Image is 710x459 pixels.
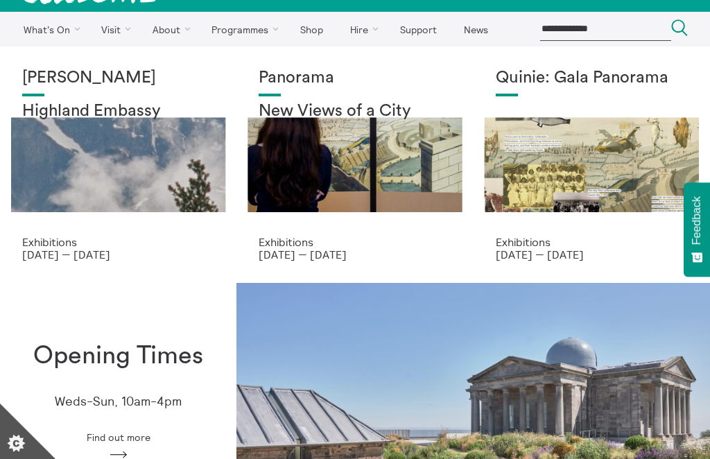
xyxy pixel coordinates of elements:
h2: Highland Embassy [22,102,214,121]
h1: Quinie: Gala Panorama [496,69,688,88]
a: News [451,12,500,46]
p: [DATE] — [DATE] [259,248,451,261]
span: Find out more [87,432,150,443]
h1: Panorama [259,69,451,88]
h2: New Views of a City [259,102,451,121]
p: [DATE] — [DATE] [496,248,688,261]
span: Feedback [691,196,703,245]
a: Collective Panorama June 2025 small file 8 Panorama New Views of a City Exhibitions [DATE] — [DATE] [236,46,473,283]
h1: [PERSON_NAME] [22,69,214,88]
p: Weds-Sun, 10am-4pm [55,395,182,409]
a: Josie Vallely Quinie: Gala Panorama Exhibitions [DATE] — [DATE] [474,46,710,283]
h1: Opening Times [33,342,203,370]
a: Support [388,12,449,46]
button: Feedback - Show survey [684,182,710,277]
a: What's On [11,12,87,46]
p: Exhibitions [259,236,451,248]
a: About [140,12,197,46]
a: Shop [288,12,335,46]
a: Programmes [200,12,286,46]
a: Visit [89,12,138,46]
p: Exhibitions [22,236,214,248]
a: Hire [338,12,386,46]
p: [DATE] — [DATE] [22,248,214,261]
p: Exhibitions [496,236,688,248]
